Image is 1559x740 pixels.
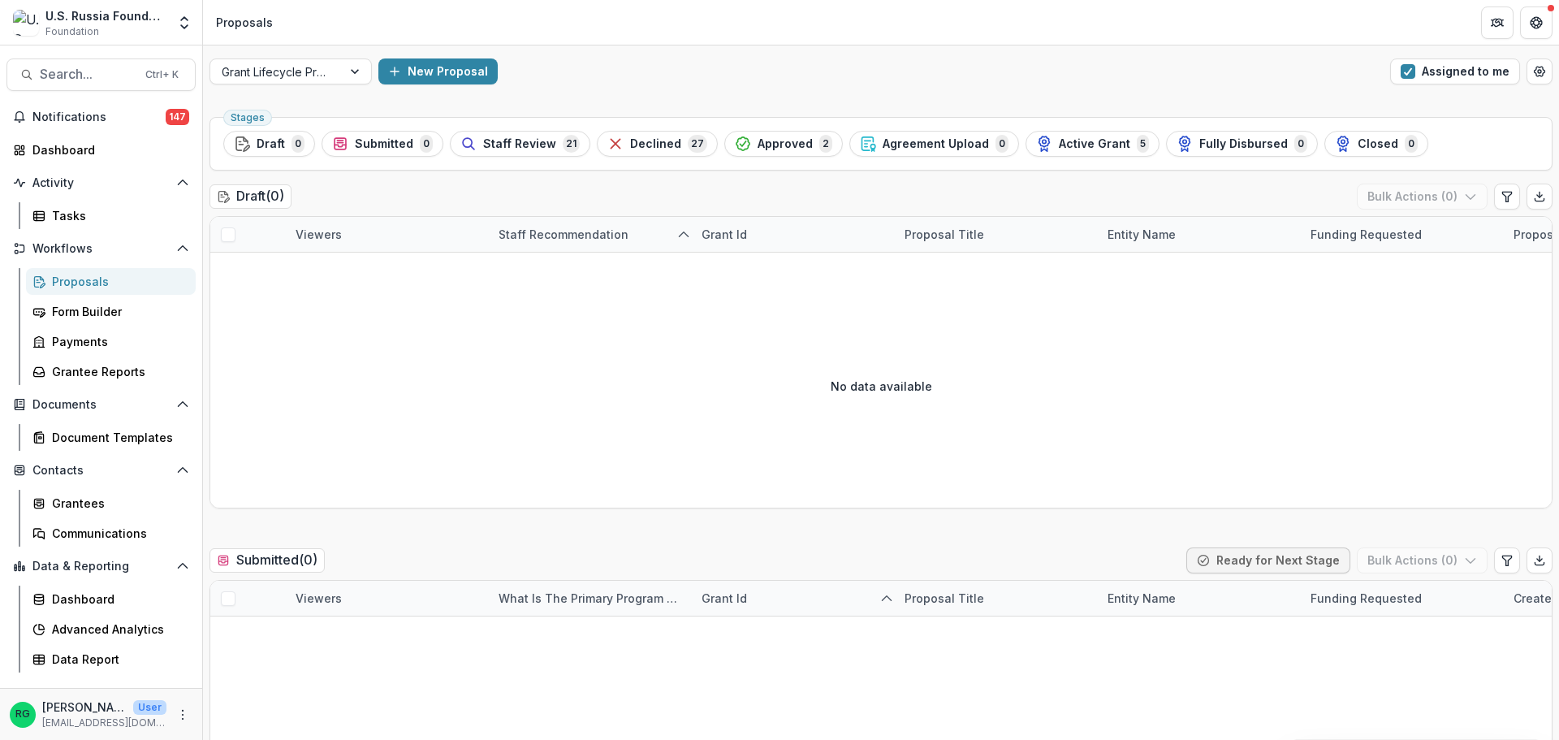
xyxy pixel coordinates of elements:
[489,581,692,616] div: What is the primary program area your project fits in to?
[286,217,489,252] div: Viewers
[1301,217,1504,252] div: Funding Requested
[692,590,757,607] div: Grant Id
[1324,131,1428,157] button: Closed0
[6,58,196,91] button: Search...
[32,398,170,412] span: Documents
[6,136,196,163] a: Dashboard
[895,217,1098,252] div: Proposal Title
[1301,581,1504,616] div: Funding Requested
[819,135,832,153] span: 2
[286,590,352,607] div: Viewers
[1098,226,1185,243] div: Entity Name
[231,112,265,123] span: Stages
[630,137,681,151] span: Declined
[692,226,757,243] div: Grant Id
[1137,135,1149,153] span: 5
[6,170,196,196] button: Open Activity
[724,131,843,157] button: Approved2
[1098,217,1301,252] div: Entity Name
[1358,137,1398,151] span: Closed
[209,184,292,208] h2: Draft ( 0 )
[6,236,196,262] button: Open Workflows
[1527,58,1553,84] button: Open table manager
[831,378,932,395] p: No data available
[26,520,196,547] a: Communications
[688,135,707,153] span: 27
[26,202,196,229] a: Tasks
[1026,131,1160,157] button: Active Grant5
[6,392,196,418] button: Open Documents
[849,131,1019,157] button: Agreement Upload0
[52,273,183,290] div: Proposals
[52,429,183,446] div: Document Templates
[322,131,443,157] button: Submitted0
[1166,131,1318,157] button: Fully Disbursed0
[6,553,196,579] button: Open Data & Reporting
[45,7,166,24] div: U.S. Russia Foundation
[26,358,196,385] a: Grantee Reports
[1294,135,1307,153] span: 0
[1199,137,1288,151] span: Fully Disbursed
[880,592,893,605] svg: sorted ascending
[26,646,196,673] a: Data Report
[32,176,170,190] span: Activity
[42,716,166,730] p: [EMAIL_ADDRESS][DOMAIN_NAME]
[52,207,183,224] div: Tasks
[26,268,196,295] a: Proposals
[173,705,192,725] button: More
[378,58,498,84] button: New Proposal
[692,581,895,616] div: Grant Id
[1357,184,1488,210] button: Bulk Actions (0)
[895,581,1098,616] div: Proposal Title
[758,137,813,151] span: Approved
[45,24,99,39] span: Foundation
[52,621,183,638] div: Advanced Analytics
[895,590,994,607] div: Proposal Title
[13,10,39,36] img: U.S. Russia Foundation
[40,67,136,82] span: Search...
[32,464,170,478] span: Contacts
[26,616,196,643] a: Advanced Analytics
[1059,137,1130,151] span: Active Grant
[209,548,325,572] h2: Submitted ( 0 )
[1527,547,1553,573] button: Export table data
[292,135,304,153] span: 0
[489,217,692,252] div: Staff Recommendation
[26,328,196,355] a: Payments
[42,699,127,716] p: [PERSON_NAME]
[1494,547,1520,573] button: Edit table settings
[995,135,1008,153] span: 0
[52,651,183,668] div: Data Report
[692,217,895,252] div: Grant Id
[1405,135,1418,153] span: 0
[563,135,580,153] span: 21
[1301,226,1432,243] div: Funding Requested
[142,66,182,84] div: Ctrl + K
[1390,58,1520,84] button: Assigned to me
[677,228,690,241] svg: sorted ascending
[450,131,590,157] button: Staff Review21
[166,109,189,125] span: 147
[1098,590,1185,607] div: Entity Name
[883,137,989,151] span: Agreement Upload
[15,709,30,720] div: Ruslan Garipov
[489,590,692,607] div: What is the primary program area your project fits in to?
[52,591,183,608] div: Dashboard
[597,131,718,157] button: Declined27
[895,226,994,243] div: Proposal Title
[1098,581,1301,616] div: Entity Name
[286,581,489,616] div: Viewers
[483,137,556,151] span: Staff Review
[1481,6,1514,39] button: Partners
[355,137,413,151] span: Submitted
[6,104,196,130] button: Notifications147
[1520,6,1553,39] button: Get Help
[173,6,196,39] button: Open entity switcher
[1494,184,1520,210] button: Edit table settings
[257,137,285,151] span: Draft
